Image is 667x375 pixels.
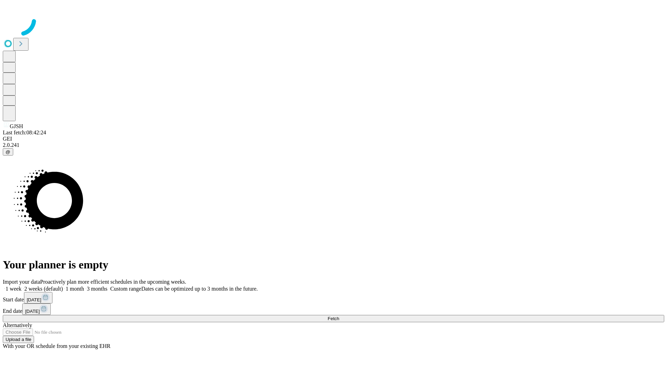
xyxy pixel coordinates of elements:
[24,292,52,303] button: [DATE]
[25,309,40,314] span: [DATE]
[66,286,84,292] span: 1 month
[3,343,110,349] span: With your OR schedule from your existing EHR
[3,130,46,135] span: Last fetch: 08:42:24
[6,286,22,292] span: 1 week
[6,149,10,155] span: @
[40,279,186,285] span: Proactively plan more efficient schedules in the upcoming weeks.
[3,142,664,148] div: 2.0.241
[87,286,107,292] span: 3 months
[22,303,51,315] button: [DATE]
[27,297,41,302] span: [DATE]
[328,316,339,321] span: Fetch
[3,322,32,328] span: Alternatively
[110,286,141,292] span: Custom range
[3,148,13,156] button: @
[3,136,664,142] div: GEI
[3,303,664,315] div: End date
[10,123,23,129] span: GJSH
[3,315,664,322] button: Fetch
[3,336,34,343] button: Upload a file
[3,258,664,271] h1: Your planner is empty
[141,286,258,292] span: Dates can be optimized up to 3 months in the future.
[24,286,63,292] span: 2 weeks (default)
[3,292,664,303] div: Start date
[3,279,40,285] span: Import your data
